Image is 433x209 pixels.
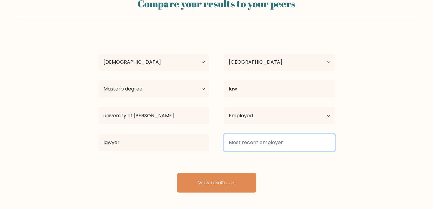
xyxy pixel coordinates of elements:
input: Most relevant educational institution [99,107,209,124]
button: View results [177,173,256,193]
input: What did you study? [224,80,335,97]
input: Most recent employer [224,134,335,151]
input: Most relevant professional experience [99,134,209,151]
